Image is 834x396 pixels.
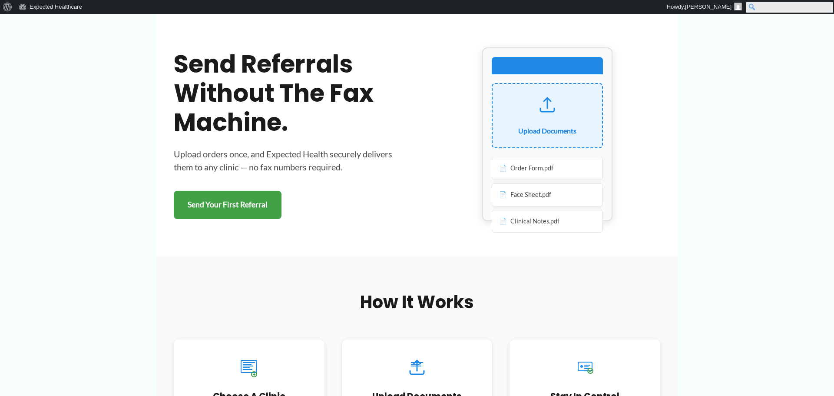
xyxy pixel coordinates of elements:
[174,191,281,219] a: Send Your First Referral
[174,50,400,137] h1: Send referrals without the fax machine.
[174,147,400,173] p: Upload orders once, and Expected Health securely delivers them to any clinic — no fax numbers req...
[685,3,731,10] span: [PERSON_NAME]
[492,210,603,233] div: Clinical Notes.pdf
[492,157,603,180] div: Order Form.pdf
[174,291,660,313] h2: How It Works
[518,124,576,137] div: Upload Documents
[492,183,603,206] div: Face Sheet.pdf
